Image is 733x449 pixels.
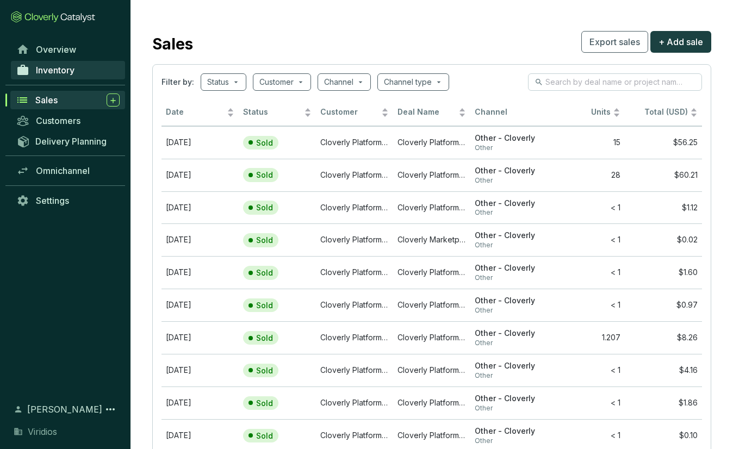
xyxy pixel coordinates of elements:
p: Sold [256,170,273,180]
span: Other - Cloverly [475,230,543,241]
span: Filter by: [161,77,194,88]
td: Oct 02 2024 [161,354,239,386]
td: < 1 [548,191,625,224]
p: Sold [256,138,273,148]
th: Channel [470,99,548,126]
span: Other - Cloverly [475,426,543,436]
span: Customers [36,115,80,126]
td: $1.86 [625,386,702,419]
span: Omnichannel [36,165,90,176]
span: [PERSON_NAME] [27,403,102,416]
td: Cloverly Platform Mai Ndombe V2018 Sep 9 [393,126,470,159]
span: Total (USD) [644,107,688,116]
td: Cloverly Platform Katingan Peatland Restoration and Conservation Oct 02 [393,354,470,386]
a: Sales [10,91,125,109]
td: Nov 28 2024 [161,191,239,224]
td: < 1 [548,354,625,386]
span: Other [475,144,543,152]
button: + Add sale [650,31,711,53]
td: Cloverly Platform Buyer [316,159,393,191]
td: Cloverly Platform Buyer [316,386,393,419]
td: $0.97 [625,289,702,321]
a: Settings [11,191,125,210]
span: Other [475,241,543,250]
td: < 1 [548,223,625,256]
p: Sold [256,203,273,213]
p: Sold [256,398,273,408]
span: Delivery Planning [35,136,107,147]
p: Sold [256,431,273,441]
td: $1.12 [625,191,702,224]
span: Settings [36,195,69,206]
td: Jan 15 2024 [161,223,239,256]
span: Status [243,107,302,117]
span: Other [475,371,543,380]
span: Other - Cloverly [475,198,543,209]
span: + Add sale [659,35,703,48]
p: Sold [256,333,273,343]
span: Other [475,306,543,315]
p: Sold [256,268,273,278]
td: 15 [548,126,625,159]
a: Inventory [11,61,125,79]
a: Omnichannel [11,161,125,180]
span: Deal Name [397,107,456,117]
th: Status [239,99,316,126]
td: $56.25 [625,126,702,159]
span: Date [166,107,225,117]
td: Oct 26 2024 [161,256,239,289]
td: $1.60 [625,256,702,289]
span: Customer [320,107,379,117]
td: Cloverly Platform Buyer [316,256,393,289]
td: Cloverly Platform Buyer [316,126,393,159]
td: Cloverly Platform Buyer [316,223,393,256]
span: Overview [36,44,76,55]
p: Sold [256,235,273,245]
span: Other - Cloverly [475,263,543,273]
td: Oct 12 2024 [161,289,239,321]
a: Customers [11,111,125,130]
input: Search by deal name or project name... [545,76,686,88]
td: Cloverly Platform Southern Cardamom REDD+ Dec 13 [393,159,470,191]
span: Other - Cloverly [475,166,543,176]
span: Other [475,436,543,445]
span: Units [552,107,611,117]
span: Other - Cloverly [475,328,543,339]
td: Dec 13 2024 [161,159,239,191]
td: Sep 09 2025 [161,126,239,159]
th: Units [548,99,625,126]
td: $0.02 [625,223,702,256]
td: Cloverly Platform Katingan Peatland Restoration and Conservation Oct 10 [393,321,470,354]
th: Deal Name [393,99,470,126]
a: Delivery Planning [11,132,125,150]
span: Other - Cloverly [475,361,543,371]
span: Other [475,208,543,217]
td: < 1 [548,256,625,289]
span: Sales [35,95,58,105]
td: Cloverly Marketplace None Jan 15 [393,223,470,256]
span: Other - Cloverly [475,296,543,306]
th: Customer [316,99,393,126]
span: Other [475,176,543,185]
td: $4.16 [625,354,702,386]
span: Export sales [589,35,640,48]
p: Sold [256,301,273,310]
td: Cloverly Platform Buyer [316,354,393,386]
td: Oct 10 2024 [161,321,239,354]
td: Cloverly Platform Buyer [316,191,393,224]
th: Date [161,99,239,126]
td: Cloverly Platform Buyer [316,289,393,321]
span: Viridios [28,425,57,438]
span: Other - Cloverly [475,394,543,404]
span: Other - Cloverly [475,133,543,144]
td: $8.26 [625,321,702,354]
td: 28 [548,159,625,191]
td: $60.21 [625,159,702,191]
td: 1.207 [548,321,625,354]
p: Sold [256,366,273,376]
td: < 1 [548,289,625,321]
td: < 1 [548,386,625,419]
td: Oct 01 2024 [161,386,239,419]
button: Export sales [581,31,648,53]
td: Cloverly Platform Mai Ndombe REDD+ Oct 01 [393,386,470,419]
